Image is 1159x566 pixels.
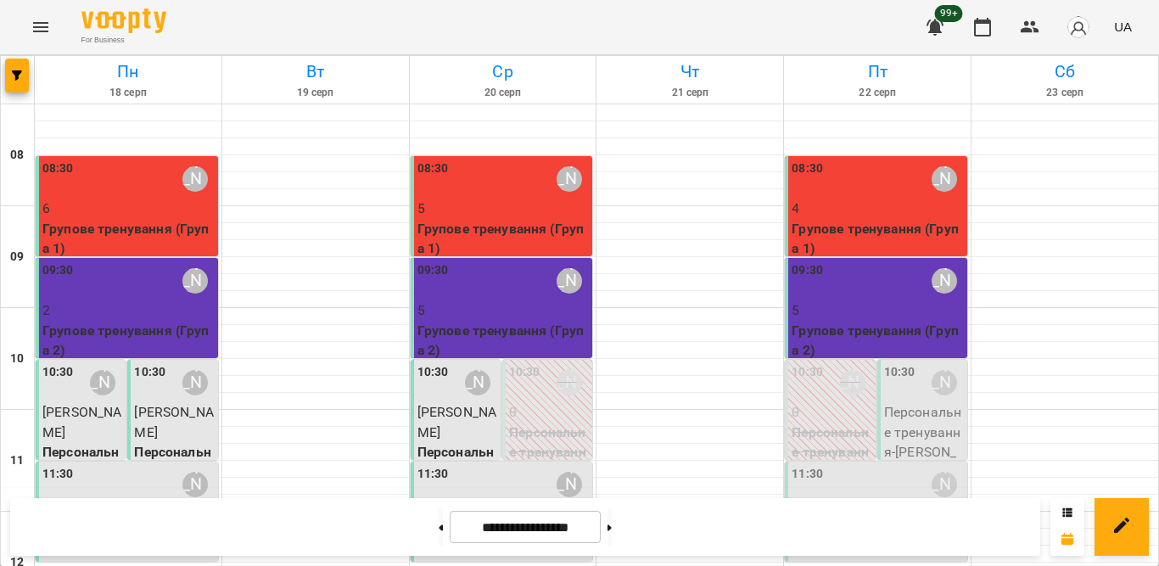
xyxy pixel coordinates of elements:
[417,404,496,440] span: [PERSON_NAME]
[134,363,165,382] label: 10:30
[792,402,871,423] p: 0
[42,404,121,440] span: [PERSON_NAME]
[182,370,208,395] div: Тетяна Орешко-Кушнір
[90,370,115,395] div: Тетяна Орешко-Кушнір
[792,219,964,259] p: Групове тренування (Група 1)
[417,199,590,219] p: 5
[412,85,594,101] h6: 20 серп
[509,363,540,382] label: 10:30
[1107,11,1139,42] button: UA
[417,442,497,502] p: Персональне тренування
[792,423,871,502] p: Персональне тренування ([PERSON_NAME])
[840,370,865,395] div: Тетяна Орешко-Кушнір
[932,472,957,497] div: Тетяна Орешко-Кушнір
[417,300,590,321] p: 5
[417,219,590,259] p: Групове тренування (Група 1)
[787,85,968,101] h6: 22 серп
[182,472,208,497] div: Тетяна Орешко-Кушнір
[37,85,219,101] h6: 18 серп
[225,59,406,85] h6: Вт
[1114,18,1132,36] span: UA
[134,404,213,440] span: [PERSON_NAME]
[42,442,122,502] p: Персональне тренування
[557,166,582,192] div: Тетяна Орешко-Кушнір
[792,300,964,321] p: 5
[792,160,823,178] label: 08:30
[884,402,964,482] p: Персональне тренування - [PERSON_NAME]
[1067,15,1090,39] img: avatar_s.png
[932,268,957,294] div: Тетяна Орешко-Кушнір
[37,59,219,85] h6: Пн
[42,261,74,280] label: 09:30
[932,166,957,192] div: Тетяна Орешко-Кушнір
[10,248,24,266] h6: 09
[42,219,215,259] p: Групове тренування (Група 1)
[787,59,968,85] h6: Пт
[792,199,964,219] p: 4
[417,465,449,484] label: 11:30
[974,85,1156,101] h6: 23 серп
[10,451,24,470] h6: 11
[557,268,582,294] div: Тетяна Орешко-Кушнір
[417,321,590,361] p: Групове тренування (Група 2)
[20,7,61,48] button: Menu
[225,85,406,101] h6: 19 серп
[10,350,24,368] h6: 10
[42,321,215,361] p: Групове тренування (Група 2)
[974,59,1156,85] h6: Сб
[42,199,215,219] p: 6
[792,363,823,382] label: 10:30
[412,59,594,85] h6: Ср
[182,166,208,192] div: Тетяна Орешко-Кушнір
[557,370,582,395] div: Тетяна Орешко-Кушнір
[81,8,166,33] img: Voopty Logo
[42,363,74,382] label: 10:30
[792,261,823,280] label: 09:30
[42,465,74,484] label: 11:30
[465,370,490,395] div: Тетяна Орешко-Кушнір
[557,472,582,497] div: Тетяна Орешко-Кушнір
[42,160,74,178] label: 08:30
[417,261,449,280] label: 09:30
[81,35,166,46] span: For Business
[417,160,449,178] label: 08:30
[134,442,214,502] p: Персональне тренування
[10,146,24,165] h6: 08
[599,59,781,85] h6: Чт
[932,370,957,395] div: Тетяна Орешко-Кушнір
[792,321,964,361] p: Групове тренування (Група 2)
[599,85,781,101] h6: 21 серп
[42,300,215,321] p: 2
[792,465,823,484] label: 11:30
[509,423,589,502] p: Персональне тренування ([PERSON_NAME])
[884,363,915,382] label: 10:30
[417,363,449,382] label: 10:30
[509,402,589,423] p: 0
[182,268,208,294] div: Тетяна Орешко-Кушнір
[935,5,963,22] span: 99+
